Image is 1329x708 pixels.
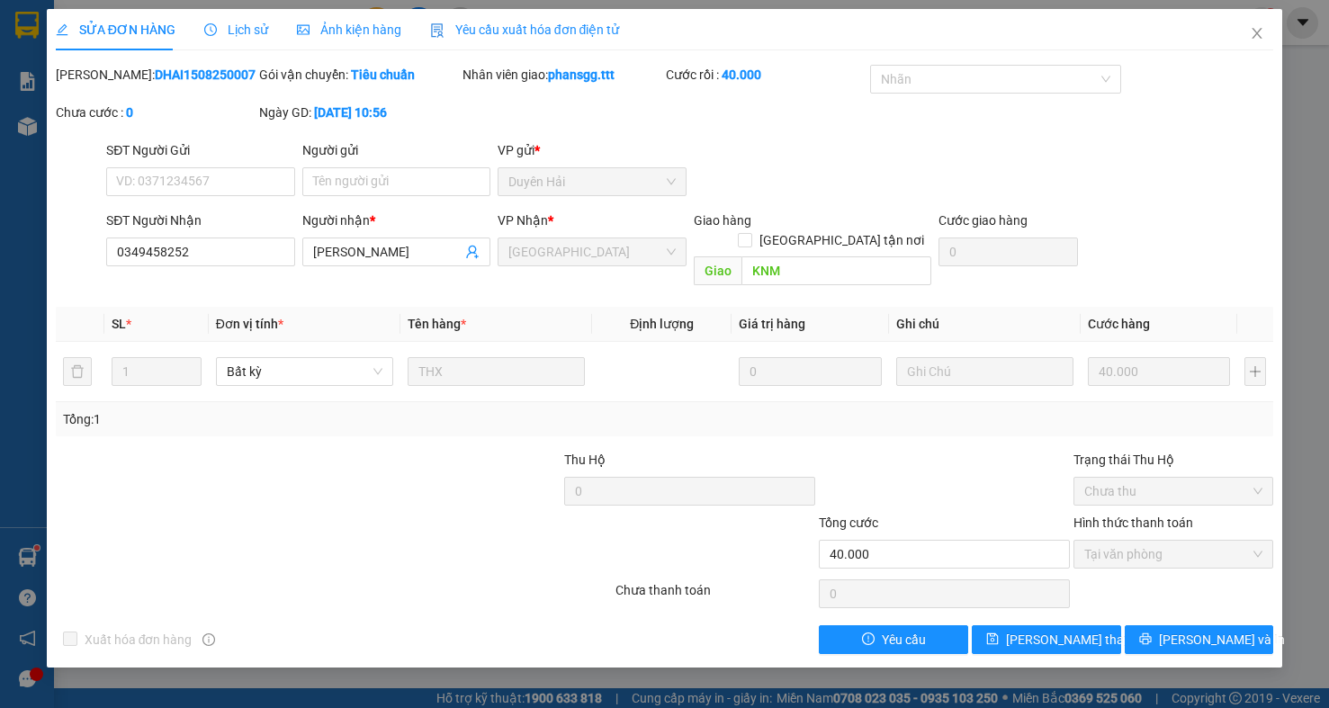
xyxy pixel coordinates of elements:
span: Yêu cầu xuất hóa đơn điện tử [430,22,620,37]
b: phansgg.ttt [548,67,615,82]
span: Tại văn phòng [1084,541,1262,568]
b: [DATE] 10:56 [314,105,387,120]
b: 0 [126,105,133,120]
input: Ghi Chú [896,357,1073,386]
span: Tên hàng [408,317,466,331]
span: exclamation-circle [862,632,875,647]
div: Ngày GD: [259,103,459,122]
span: edit [56,23,68,36]
span: [PERSON_NAME] thay đổi [1006,630,1150,650]
button: plus [1244,357,1266,386]
button: delete [63,357,92,386]
span: [PERSON_NAME] và In [1159,630,1285,650]
span: info-circle [202,633,215,646]
div: SĐT Người Gửi [106,140,295,160]
div: Người gửi [302,140,491,160]
input: 0 [739,357,881,386]
label: Cước giao hàng [938,213,1028,228]
div: Nhân viên giao: [462,65,662,85]
span: user-add [465,245,480,259]
span: SỬA ĐƠN HÀNG [56,22,175,37]
span: Giao hàng [694,213,751,228]
span: Duyên Hải [508,168,676,195]
span: Sài Gòn [508,238,676,265]
th: Ghi chú [889,307,1081,342]
span: Định lượng [630,317,694,331]
div: Gói vận chuyển: [259,65,459,85]
div: Cước rồi : [666,65,866,85]
div: Tổng: 1 [63,409,515,429]
span: save [986,632,999,647]
b: 40.000 [722,67,761,82]
input: Cước giao hàng [938,237,1078,266]
span: SL [112,317,126,331]
span: Tổng cước [819,515,878,530]
span: VP Nhận [498,213,548,228]
input: Dọc đường [741,256,931,285]
div: VP gửi [498,140,687,160]
span: Cước hàng [1088,317,1150,331]
div: Trạng thái Thu Hộ [1073,450,1273,470]
span: Bất kỳ [227,358,382,385]
b: Tiêu chuẩn [351,67,415,82]
button: Close [1232,9,1282,59]
span: Giá trị hàng [739,317,805,331]
span: picture [297,23,310,36]
button: exclamation-circleYêu cầu [819,625,968,654]
span: printer [1139,632,1152,647]
span: Yêu cầu [882,630,926,650]
span: Đơn vị tính [216,317,283,331]
img: icon [430,23,444,38]
div: Chưa cước : [56,103,256,122]
span: Xuất hóa đơn hàng [77,630,200,650]
div: Người nhận [302,211,491,230]
label: Hình thức thanh toán [1073,515,1193,530]
span: close [1250,26,1264,40]
span: Chưa thu [1084,478,1262,505]
span: [GEOGRAPHIC_DATA] tận nơi [752,230,931,250]
input: VD: Bàn, Ghế [408,357,585,386]
div: Chưa thanh toán [614,580,817,612]
b: DHAI1508250007 [155,67,256,82]
div: SĐT Người Nhận [106,211,295,230]
button: printer[PERSON_NAME] và In [1125,625,1274,654]
span: Giao [694,256,741,285]
span: Lịch sử [204,22,268,37]
input: 0 [1088,357,1230,386]
button: save[PERSON_NAME] thay đổi [972,625,1121,654]
span: Thu Hộ [564,453,606,467]
span: clock-circle [204,23,217,36]
div: [PERSON_NAME]: [56,65,256,85]
span: Ảnh kiện hàng [297,22,401,37]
